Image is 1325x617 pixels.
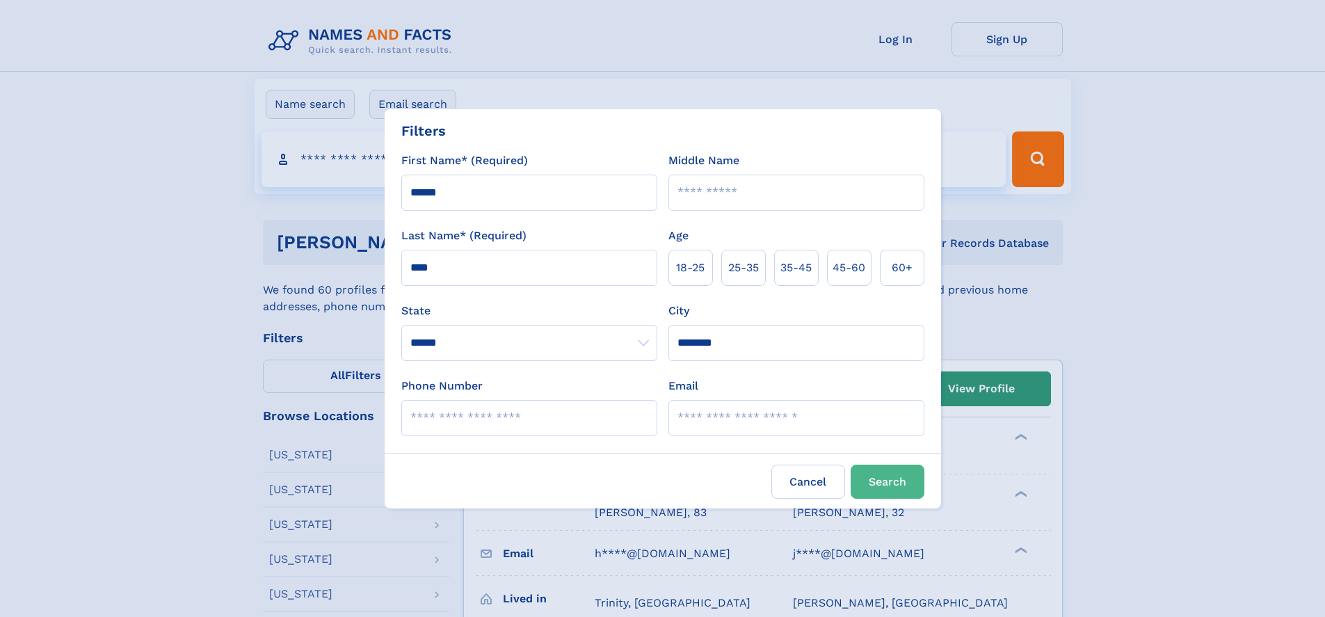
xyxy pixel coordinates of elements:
span: 18‑25 [676,259,705,276]
span: 60+ [892,259,913,276]
span: 45‑60 [833,259,865,276]
label: Email [668,378,698,394]
label: First Name* (Required) [401,152,528,169]
label: Cancel [771,465,845,499]
label: Middle Name [668,152,739,169]
div: Filters [401,120,446,141]
label: Phone Number [401,378,483,394]
span: 35‑45 [780,259,812,276]
label: City [668,303,689,319]
label: State [401,303,657,319]
button: Search [851,465,924,499]
label: Age [668,227,689,244]
span: 25‑35 [728,259,759,276]
label: Last Name* (Required) [401,227,527,244]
